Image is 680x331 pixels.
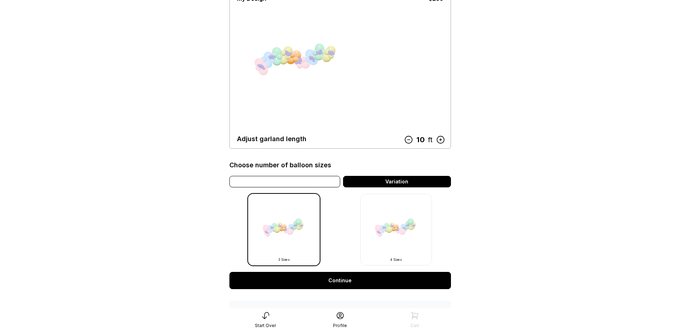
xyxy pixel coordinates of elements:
[360,194,432,265] img: -
[237,134,306,144] div: Adjust garland length
[257,258,311,262] div: 3 Sizes
[413,134,428,145] div: 10
[229,160,331,170] div: Choose number of balloon sizes
[410,323,419,328] div: Cart
[237,308,277,316] div: Design Details
[333,323,347,328] div: Profile
[343,176,451,187] div: Variation
[428,134,432,145] div: ft
[369,258,423,262] div: 4 Sizes
[229,176,340,187] div: Our Style
[255,323,276,328] div: Start Over
[248,194,320,265] img: -
[229,272,451,289] a: Continue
